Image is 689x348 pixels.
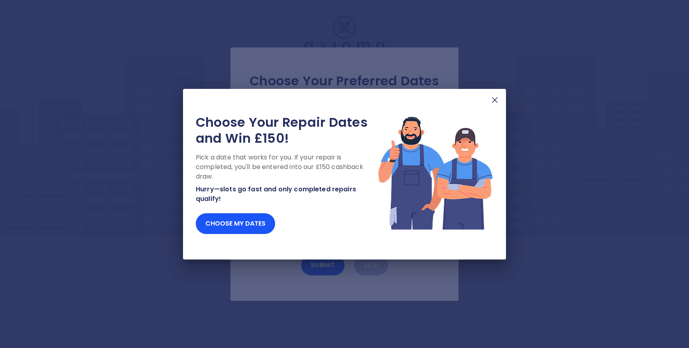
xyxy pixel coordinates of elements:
[196,213,275,234] button: Choose my dates
[490,95,500,105] img: X Mark
[196,114,378,146] h2: Choose Your Repair Dates and Win £150!
[378,114,493,231] img: Lottery
[196,153,378,181] p: Pick a date that works for you. If your repair is completed, you'll be entered into our £150 cash...
[196,185,378,204] p: Hurry—slots go fast and only completed repairs qualify!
